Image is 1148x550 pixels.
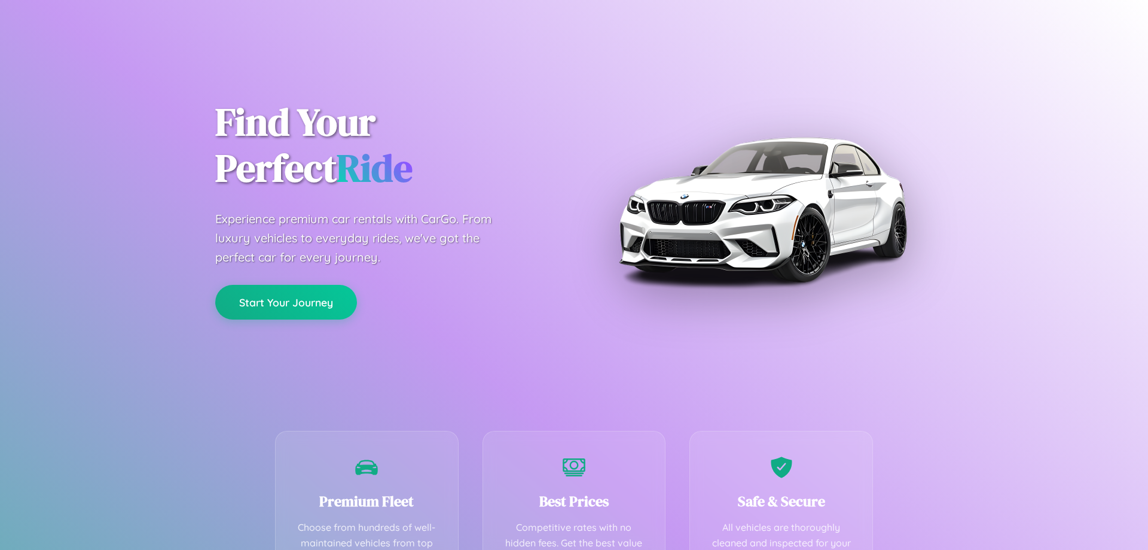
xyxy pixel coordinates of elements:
[215,285,357,320] button: Start Your Journey
[294,491,440,511] h3: Premium Fleet
[501,491,648,511] h3: Best Prices
[337,142,413,194] span: Ride
[613,60,912,359] img: Premium BMW car rental vehicle
[215,209,514,267] p: Experience premium car rentals with CarGo. From luxury vehicles to everyday rides, we've got the ...
[708,491,854,511] h3: Safe & Secure
[215,99,556,192] h1: Find Your Perfect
